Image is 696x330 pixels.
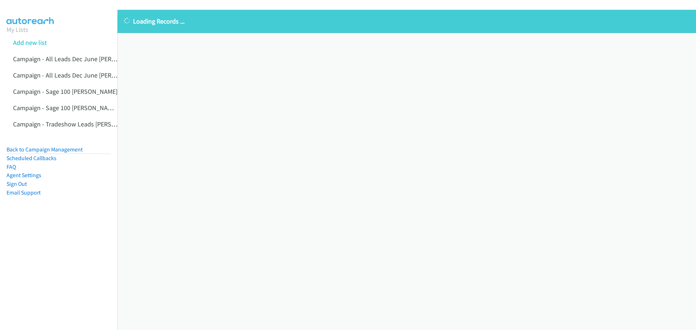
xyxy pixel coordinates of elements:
p: Loading Records ... [124,16,689,26]
a: Campaign - All Leads Dec June [PERSON_NAME] [13,55,145,63]
a: Campaign - Tradeshow Leads [PERSON_NAME] Cloned [13,120,162,128]
a: My Lists [7,25,28,34]
a: Agent Settings [7,172,41,179]
a: Scheduled Callbacks [7,155,57,162]
a: Sign Out [7,180,27,187]
a: Email Support [7,189,41,196]
a: Back to Campaign Management [7,146,83,153]
a: Campaign - All Leads Dec June [PERSON_NAME] Cloned [13,71,166,79]
a: Add new list [13,38,47,47]
a: FAQ [7,163,16,170]
a: Campaign - Sage 100 [PERSON_NAME] Cloned [13,104,138,112]
a: Campaign - Sage 100 [PERSON_NAME] [13,87,117,96]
